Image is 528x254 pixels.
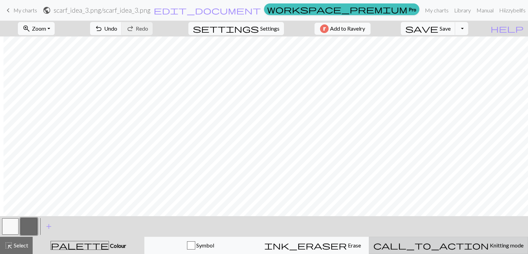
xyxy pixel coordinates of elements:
span: zoom_in [22,24,31,33]
span: ink_eraser [264,241,347,250]
span: Erase [347,242,361,248]
span: Colour [109,242,126,249]
span: palette [51,241,109,250]
a: Library [451,3,474,17]
span: settings [193,24,259,33]
span: Settings [260,24,279,33]
span: Knitting mode [489,242,524,248]
button: Save [401,22,455,35]
i: Settings [193,24,259,33]
span: keyboard_arrow_left [4,6,12,15]
a: My charts [422,3,451,17]
button: SettingsSettings [188,22,284,35]
span: highlight_alt [4,241,13,250]
span: public [43,6,51,15]
span: Add to Ravelry [330,24,365,33]
button: Knitting mode [369,237,528,254]
span: call_to_action [373,241,489,250]
span: Zoom [32,25,46,32]
button: Add to Ravelry [315,23,371,35]
span: edit_document [154,6,261,15]
a: My charts [4,4,37,16]
button: Erase [256,237,369,254]
span: add [45,222,53,231]
a: Pro [264,3,419,15]
span: save [405,24,438,33]
span: help [491,24,524,33]
button: Zoom [18,22,55,35]
h2: scarf_idea_3.png / scarf_idea_3.png [54,6,151,14]
a: Manual [474,3,496,17]
span: Save [440,25,451,32]
button: Colour [33,237,144,254]
img: Ravelry [320,24,329,33]
span: workspace_premium [267,4,407,14]
span: undo [95,24,103,33]
button: Symbol [144,237,257,254]
span: Select [13,242,28,248]
span: Undo [104,25,117,32]
span: Symbol [195,242,214,248]
button: Undo [90,22,122,35]
span: My charts [13,7,37,13]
